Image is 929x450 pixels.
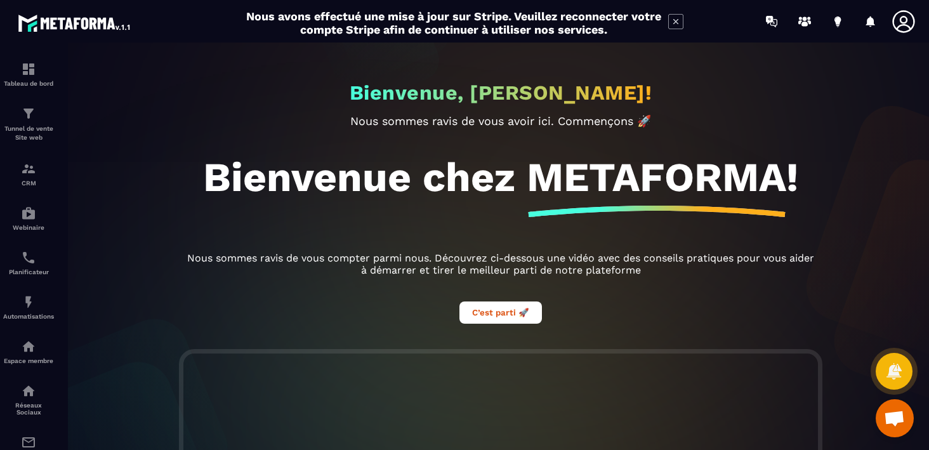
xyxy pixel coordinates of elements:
img: logo [18,11,132,34]
a: automationsautomationsEspace membre [3,329,54,374]
p: Réseaux Sociaux [3,402,54,416]
button: C’est parti 🚀 [459,301,542,324]
h1: Bienvenue chez METAFORMA! [203,153,798,201]
div: Ouvrir le chat [876,399,914,437]
p: Espace membre [3,357,54,364]
p: Tunnel de vente Site web [3,124,54,142]
h2: Bienvenue, [PERSON_NAME]! [350,81,652,105]
p: CRM [3,180,54,187]
p: Nous sommes ravis de vous compter parmi nous. Découvrez ci-dessous une vidéo avec des conseils pr... [183,252,818,276]
a: social-networksocial-networkRéseaux Sociaux [3,374,54,425]
p: Automatisations [3,313,54,320]
img: automations [21,206,36,221]
img: formation [21,106,36,121]
img: email [21,435,36,450]
img: formation [21,62,36,77]
a: formationformationCRM [3,152,54,196]
img: formation [21,161,36,176]
a: formationformationTunnel de vente Site web [3,96,54,152]
a: formationformationTableau de bord [3,52,54,96]
img: automations [21,294,36,310]
a: C’est parti 🚀 [459,306,542,318]
img: automations [21,339,36,354]
h2: Nous avons effectué une mise à jour sur Stripe. Veuillez reconnecter votre compte Stripe afin de ... [246,10,662,36]
a: automationsautomationsAutomatisations [3,285,54,329]
a: schedulerschedulerPlanificateur [3,241,54,285]
img: scheduler [21,250,36,265]
p: Tableau de bord [3,80,54,87]
a: automationsautomationsWebinaire [3,196,54,241]
img: social-network [21,383,36,399]
p: Webinaire [3,224,54,231]
p: Nous sommes ravis de vous avoir ici. Commençons 🚀 [183,114,818,128]
p: Planificateur [3,268,54,275]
